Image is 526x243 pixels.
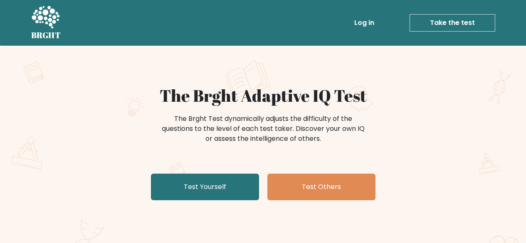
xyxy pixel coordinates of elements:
div: The Brght Test dynamically adjusts the difficulty of the questions to the level of each test take... [159,114,367,144]
h5: BRGHT [31,30,61,40]
h1: The Brght Adaptive IQ Test [60,86,466,106]
a: Log in [351,15,378,31]
a: Test Others [267,174,375,200]
a: Take the test [410,14,495,32]
a: BRGHT [31,3,61,42]
a: Test Yourself [151,174,259,200]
